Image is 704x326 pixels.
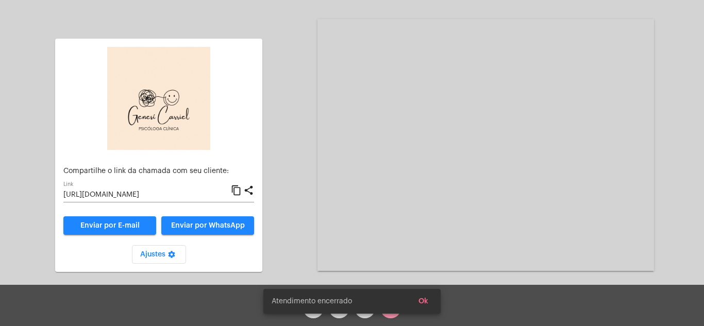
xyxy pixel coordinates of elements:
p: Compartilhe o link da chamada com seu cliente: [63,167,254,175]
img: 6b7a58c8-ea08-a5ff-33c7-585ca8acd23f.png [107,47,210,150]
button: Enviar por WhatsApp [161,216,254,235]
span: Ajustes [140,251,178,258]
mat-icon: content_copy [231,184,242,197]
span: Atendimento encerrado [272,296,352,306]
span: Ok [418,298,428,305]
mat-icon: share [243,184,254,197]
span: Enviar por WhatsApp [171,222,245,229]
mat-icon: settings [165,250,178,263]
button: Ajustes [132,245,186,264]
span: Enviar por E-mail [80,222,140,229]
a: Enviar por E-mail [63,216,156,235]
